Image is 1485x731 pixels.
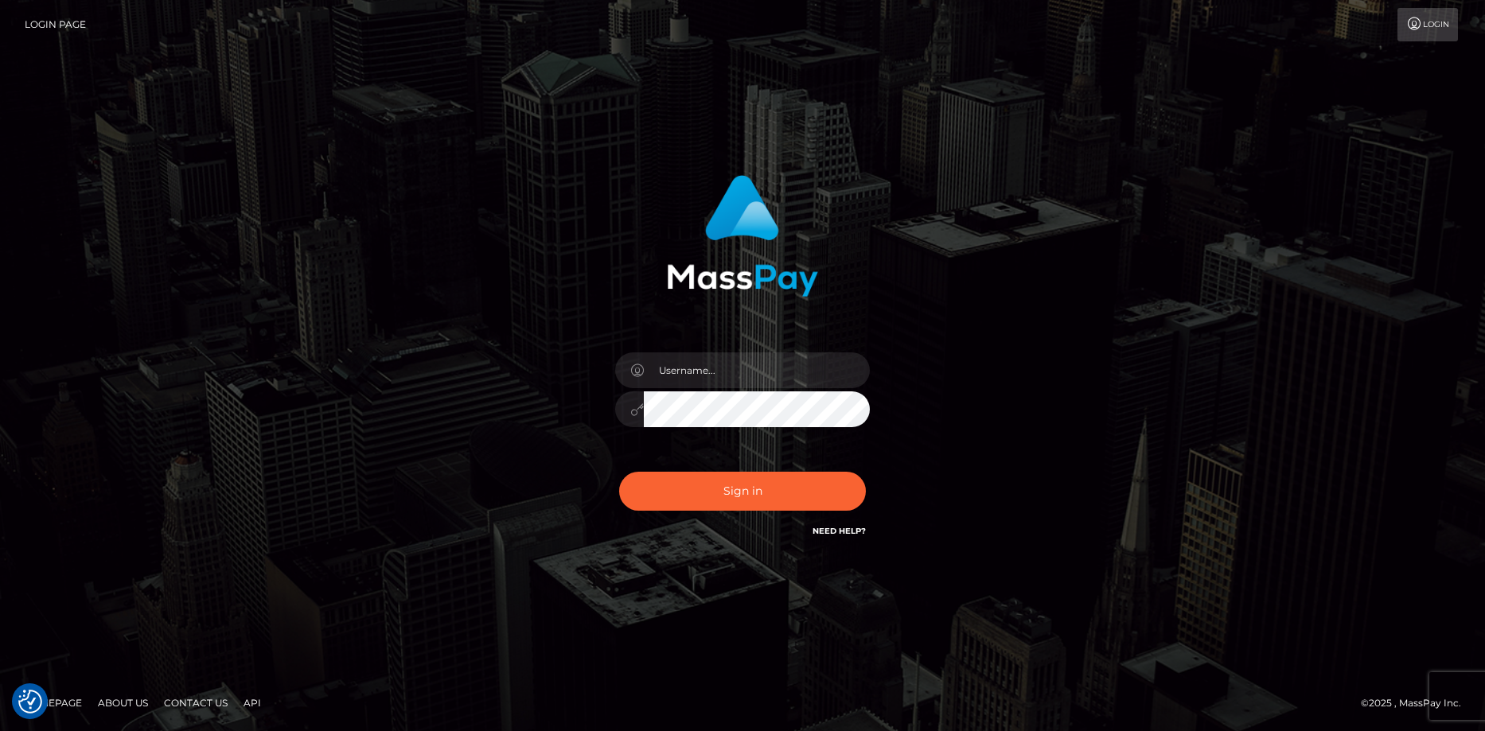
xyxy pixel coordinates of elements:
[644,352,870,388] input: Username...
[619,472,866,511] button: Sign in
[92,690,154,715] a: About Us
[667,175,818,297] img: MassPay Login
[25,8,86,41] a: Login Page
[237,690,267,715] a: API
[1361,694,1473,712] div: © 2025 , MassPay Inc.
[18,690,42,714] button: Consent Preferences
[1397,8,1458,41] a: Login
[813,526,866,536] a: Need Help?
[18,690,42,714] img: Revisit consent button
[158,690,234,715] a: Contact Us
[18,690,88,715] a: Homepage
